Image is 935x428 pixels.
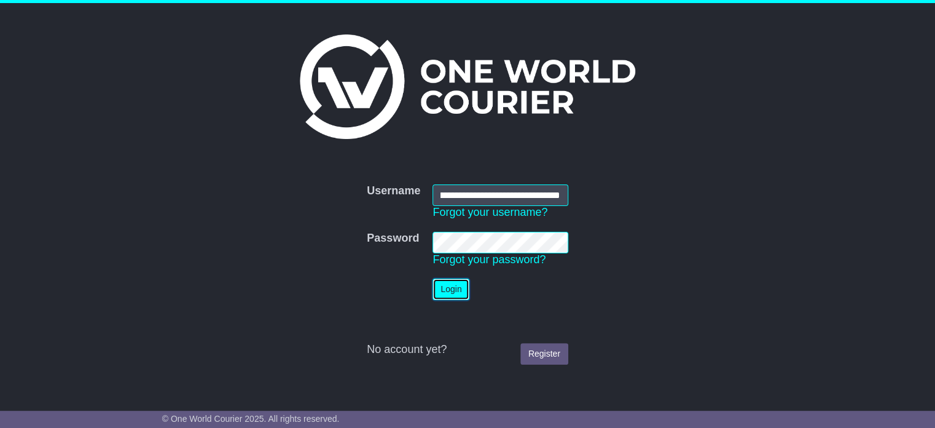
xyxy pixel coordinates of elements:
img: One World [300,34,635,139]
a: Register [520,343,568,365]
div: No account yet? [367,343,568,357]
span: © One World Courier 2025. All rights reserved. [162,414,340,424]
label: Password [367,232,419,245]
label: Username [367,184,420,198]
a: Forgot your password? [432,253,546,266]
a: Forgot your username? [432,206,547,218]
button: Login [432,279,469,300]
